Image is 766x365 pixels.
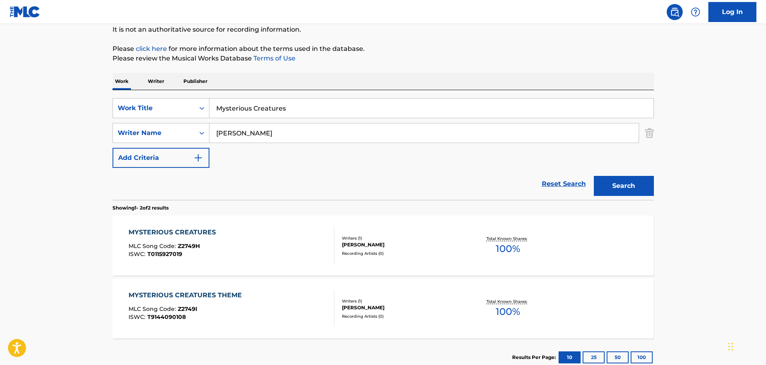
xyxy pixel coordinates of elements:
div: [PERSON_NAME] [342,241,463,248]
a: Reset Search [538,175,590,193]
span: 100 % [496,305,520,319]
span: MLC Song Code : [129,305,178,313]
button: Add Criteria [113,148,209,168]
button: 50 [607,351,629,363]
span: ISWC : [129,250,147,258]
a: click here [136,45,167,52]
span: Z2749I [178,305,197,313]
span: T9144090108 [147,313,186,321]
a: MYSTERIOUS CREATURESMLC Song Code:Z2749HISWC:T0115927019Writers (1)[PERSON_NAME]Recording Artists... [113,216,654,276]
a: Log In [708,2,756,22]
p: Showing 1 - 2 of 2 results [113,204,169,212]
p: Please review the Musical Works Database [113,54,654,63]
span: Z2749H [178,242,200,250]
div: MYSTERIOUS CREATURES THEME [129,290,246,300]
div: Recording Artists ( 0 ) [342,250,463,256]
div: MYSTERIOUS CREATURES [129,228,220,237]
p: Total Known Shares: [487,236,529,242]
button: Search [594,176,654,196]
a: Public Search [667,4,683,20]
button: 100 [631,351,653,363]
img: Delete Criterion [645,123,654,143]
img: search [670,7,680,17]
p: It is not an authoritative source for recording information. [113,25,654,34]
p: Please for more information about the terms used in the database. [113,44,654,54]
div: Work Title [118,103,190,113]
button: 25 [583,351,605,363]
div: Recording Artists ( 0 ) [342,313,463,319]
button: 10 [559,351,581,363]
span: T0115927019 [147,250,182,258]
a: MYSTERIOUS CREATURES THEMEMLC Song Code:Z2749IISWC:T9144090108Writers (1)[PERSON_NAME]Recording A... [113,278,654,339]
span: 100 % [496,242,520,256]
img: 9d2ae6d4665cec9f34b9.svg [193,153,203,163]
div: Writers ( 1 ) [342,298,463,304]
p: Writer [145,73,167,90]
div: Help [688,4,704,20]
p: Work [113,73,131,90]
p: Results Per Page: [512,354,558,361]
div: Drag [728,335,733,359]
form: Search Form [113,98,654,200]
iframe: Chat Widget [726,327,766,365]
a: Terms of Use [252,54,296,62]
span: ISWC : [129,313,147,321]
div: [PERSON_NAME] [342,304,463,311]
img: help [691,7,700,17]
div: Writers ( 1 ) [342,235,463,241]
p: Total Known Shares: [487,298,529,305]
p: Publisher [181,73,210,90]
div: Writer Name [118,128,190,138]
span: MLC Song Code : [129,242,178,250]
img: MLC Logo [10,6,40,18]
